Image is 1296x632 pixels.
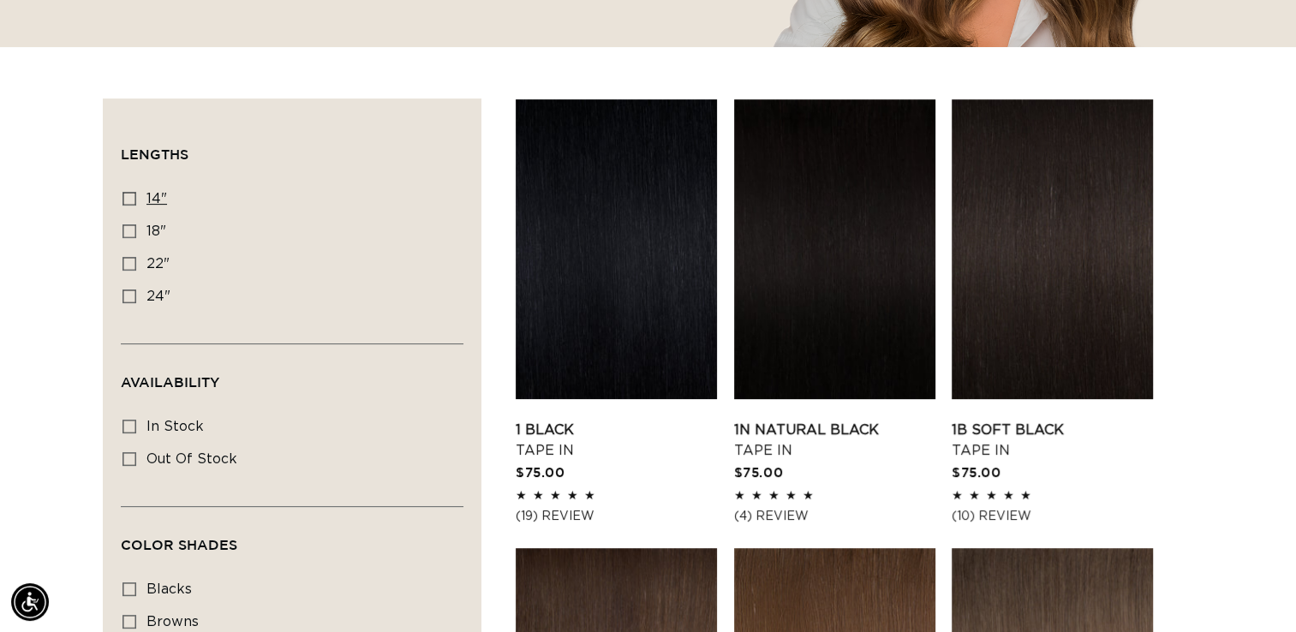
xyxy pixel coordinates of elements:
[11,583,49,621] div: Accessibility Menu
[146,257,170,271] span: 22"
[121,146,188,162] span: Lengths
[121,344,463,406] summary: Availability (0 selected)
[121,116,463,178] summary: Lengths (0 selected)
[146,615,199,629] span: browns
[146,582,192,596] span: blacks
[146,224,166,238] span: 18"
[146,420,204,433] span: In stock
[734,420,935,461] a: 1N Natural Black Tape In
[121,374,219,390] span: Availability
[121,537,237,552] span: Color Shades
[146,192,167,206] span: 14"
[121,507,463,569] summary: Color Shades (0 selected)
[952,420,1153,461] a: 1B Soft Black Tape In
[146,289,170,303] span: 24"
[146,452,237,466] span: Out of stock
[516,420,717,461] a: 1 Black Tape In
[1210,550,1296,632] iframe: Chat Widget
